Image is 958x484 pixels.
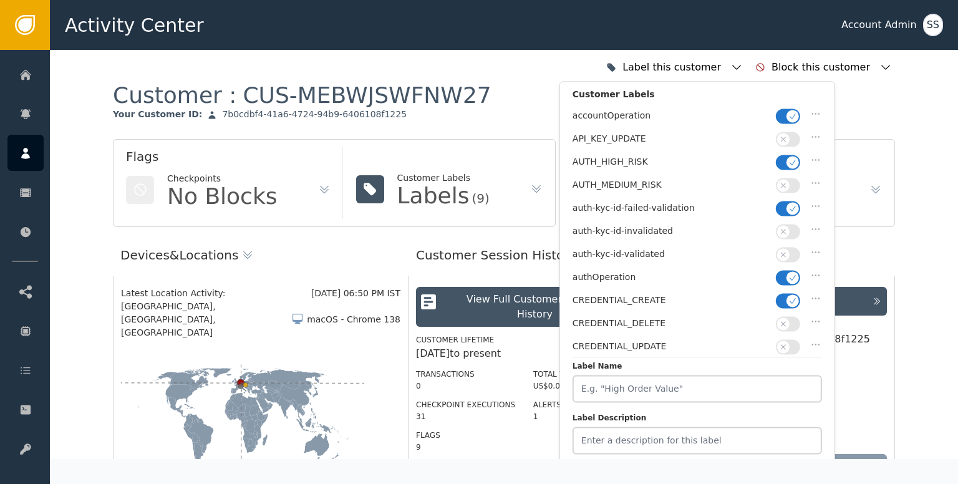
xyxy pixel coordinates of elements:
label: Flags [416,431,440,440]
div: 31 [416,411,515,422]
div: Customer Labels [397,172,490,185]
label: Customer Lifetime [416,336,494,344]
div: authOperation [573,271,770,284]
div: 1 [533,411,644,422]
div: AUTH_MEDIUM_RISK [573,178,770,191]
div: [DATE] to present [416,346,644,361]
div: Latest Location Activity: [121,287,311,300]
div: Devices & Locations [120,246,238,264]
span: [GEOGRAPHIC_DATA], [GEOGRAPHIC_DATA], [GEOGRAPHIC_DATA] [121,300,291,339]
div: Account Admin [841,17,917,32]
div: Block this customer [772,60,873,75]
input: Enter a description for this label [573,427,822,454]
div: Customer : [113,81,491,109]
div: CREDENTIAL_UPDATE [573,340,770,353]
input: E.g. "High Order Value" [573,375,822,402]
div: auth-kyc-id-failed-validation [573,201,770,215]
button: Block this customer [752,54,895,81]
span: Activity Center [65,11,204,39]
div: [DATE] 06:50 PM IST [311,287,400,300]
div: 0 [416,380,515,392]
div: auth-kyc-id-validated [573,248,770,261]
div: 7b0cdbf4-41a6-4724-94b9-6406108f1225 [222,109,407,120]
div: Labels [397,185,470,207]
div: Flags [126,147,331,172]
div: US$0.00 [533,380,644,392]
button: View Full Customer Session History [416,287,644,327]
label: Total Transactions Value [533,370,644,379]
div: accountOperation [573,109,770,122]
div: auth-kyc-id-invalidated [573,225,770,238]
div: Your Customer ID : [113,109,202,120]
div: Customer Session History [416,246,576,264]
div: Label this customer [622,60,724,75]
div: (9) [472,192,489,205]
div: macOS - Chrome 138 [307,313,400,326]
button: SS [923,14,943,36]
label: Label Description [573,412,822,427]
label: Alerts Created [533,400,596,409]
div: CREDENTIAL_DELETE [573,317,770,330]
label: Label Name [573,361,822,375]
div: Checkpoints [167,172,278,185]
div: No Blocks [167,185,278,208]
label: Checkpoint Executions [416,400,515,409]
label: Transactions [416,370,475,379]
div: AUTH_HIGH_RISK [573,155,770,168]
button: Label this customer [603,54,746,81]
div: API_KEY_UPDATE [573,132,770,145]
div: CUS-MEBWJSWFNW27 [243,81,491,109]
div: View Full Customer Session History [447,292,622,322]
div: Customer Labels [573,88,822,107]
div: CREDENTIAL_CREATE [573,294,770,307]
div: 9 [416,442,515,453]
